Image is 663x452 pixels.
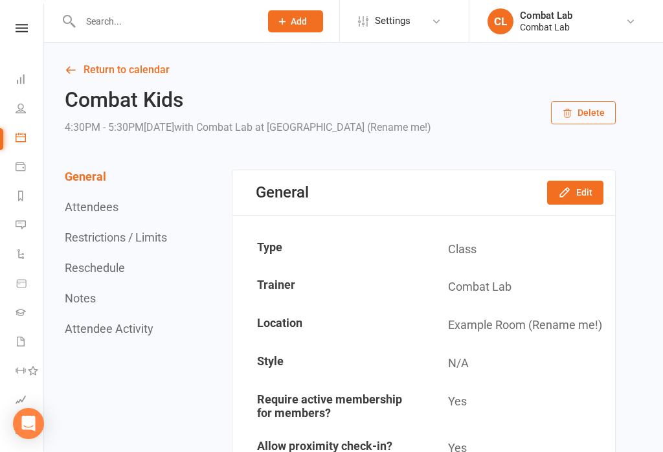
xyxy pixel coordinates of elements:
[65,61,616,79] a: Return to calendar
[16,387,45,416] a: Assessments
[425,383,614,429] td: Yes
[65,119,431,137] div: 4:30PM - 5:30PM[DATE]
[65,291,96,305] button: Notes
[174,121,253,133] span: with Combat Lab
[256,183,309,201] div: General
[65,322,153,335] button: Attendee Activity
[291,16,307,27] span: Add
[16,153,45,183] a: Payments
[425,269,614,306] td: Combat Lab
[76,12,251,30] input: Search...
[65,89,431,111] h2: Combat Kids
[65,200,118,214] button: Attendees
[65,170,106,183] button: General
[425,231,614,268] td: Class
[16,183,45,212] a: Reports
[13,408,44,439] div: Open Intercom Messenger
[425,307,614,344] td: Example Room (Rename me!)
[268,10,323,32] button: Add
[425,345,614,382] td: N/A
[16,66,45,95] a: Dashboard
[520,10,572,21] div: Combat Lab
[255,121,431,133] span: at [GEOGRAPHIC_DATA] (Rename me!)
[488,8,513,34] div: CL
[65,261,125,275] button: Reschedule
[16,124,45,153] a: Calendar
[375,6,410,36] span: Settings
[234,269,423,306] td: Trainer
[234,307,423,344] td: Location
[16,95,45,124] a: People
[234,345,423,382] td: Style
[547,181,603,204] button: Edit
[234,383,423,429] td: Require active membership for members?
[234,231,423,268] td: Type
[520,21,572,33] div: Combat Lab
[16,270,45,299] a: Product Sales
[65,231,167,244] button: Restrictions / Limits
[551,101,616,124] button: Delete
